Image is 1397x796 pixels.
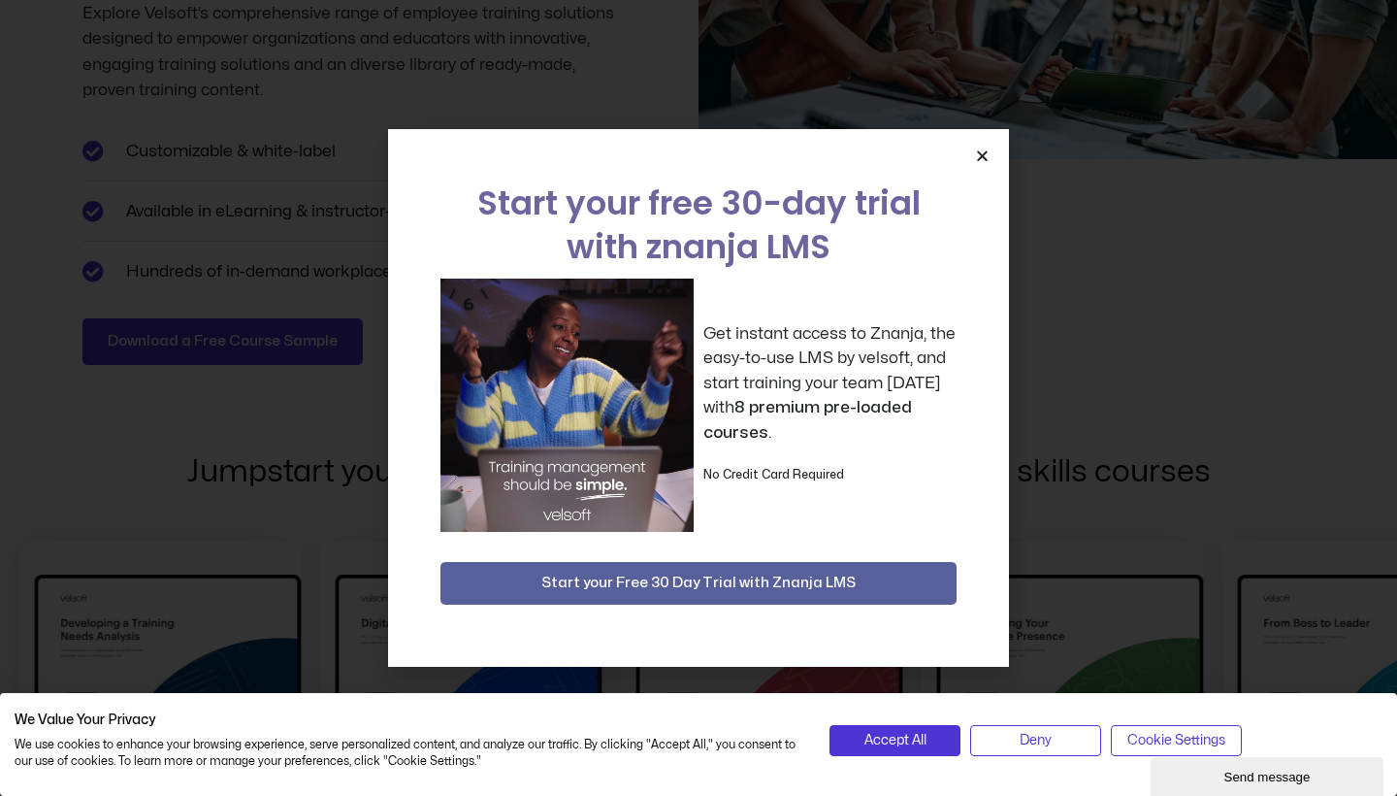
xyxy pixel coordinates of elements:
span: Cookie Settings [1127,730,1225,751]
strong: No Credit Card Required [703,469,844,481]
img: a woman sitting at her laptop dancing [440,279,694,532]
p: We use cookies to enhance your browsing experience, serve personalized content, and analyze our t... [15,737,800,770]
span: Accept All [864,730,926,751]
button: Adjust cookie preferences [1111,725,1242,756]
strong: 8 premium pre-loaded courses [703,399,912,441]
button: Deny all cookies [970,725,1101,756]
a: Close [975,149,990,163]
button: Start your Free 30 Day Trial with Znanja LMS [440,562,957,605]
h2: We Value Your Privacy [15,712,800,729]
button: Accept all cookies [829,725,960,756]
p: Get instant access to Znanja, the easy-to-use LMS by velsoft, and start training your team [DATE]... [703,321,957,446]
iframe: chat widget [1151,753,1387,796]
span: Start your Free 30 Day Trial with Znanja LMS [541,572,856,595]
h2: Start your free 30-day trial with znanja LMS [440,182,957,269]
span: Deny [1020,730,1052,751]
